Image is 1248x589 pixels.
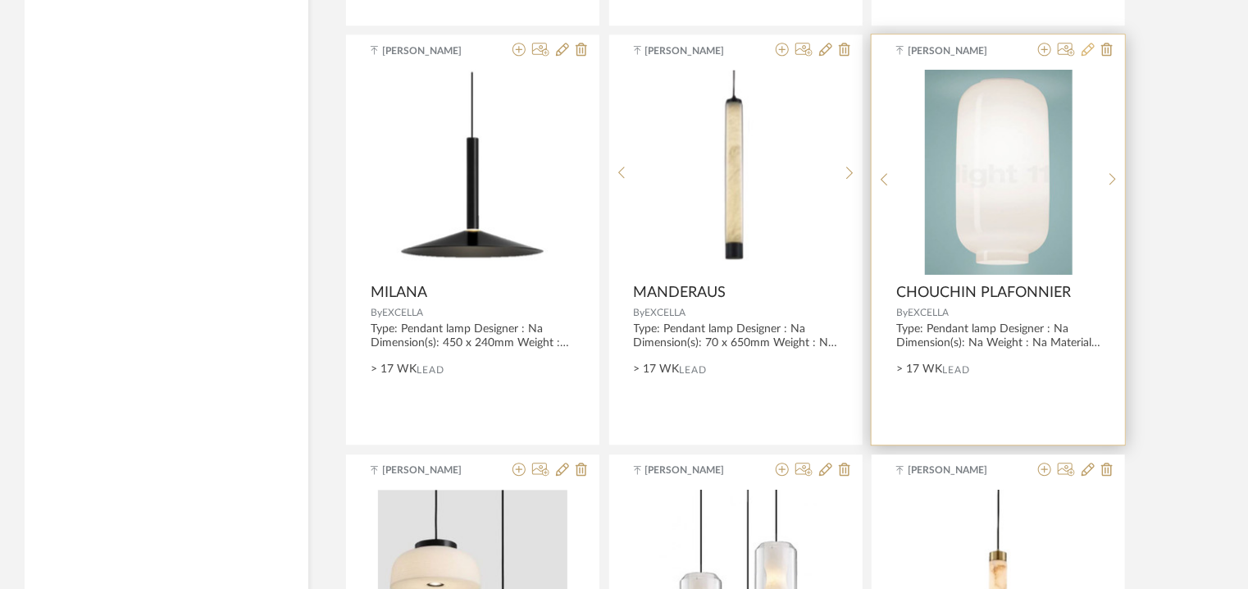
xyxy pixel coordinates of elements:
div: 0 [897,70,1100,275]
span: > 17 WK [371,361,417,378]
span: CHOUCHIN PLAFONNIER [896,284,1071,302]
span: Lead [942,364,970,376]
span: EXCELLA [908,308,949,317]
span: > 17 WK [896,361,942,378]
span: By [896,308,908,317]
img: MILANA [390,70,555,275]
span: MANDERAUS [634,284,726,302]
span: [PERSON_NAME] [645,463,749,477]
span: [PERSON_NAME] [645,43,749,58]
span: By [634,308,645,317]
span: Lead [417,364,444,376]
span: [PERSON_NAME] [382,463,485,477]
span: MILANA [371,284,427,302]
div: Type: Pendant lamp Designer : Na Dimension(s): 450 x 240mm Weight : Na Materials & Finish: .Na Mo... [371,322,575,350]
img: CHOUCHIN PLAFONNIER [925,70,1073,275]
span: [PERSON_NAME] [382,43,485,58]
span: By [371,308,382,317]
div: Type: Pendant lamp Designer : Na Dimension(s): 70 x 650mm Weight : Na Materials & Finish: .Na Mou... [634,322,838,350]
span: [PERSON_NAME] [908,43,1011,58]
span: > 17 WK [634,361,680,378]
span: [PERSON_NAME] [908,463,1011,477]
span: Lead [680,364,708,376]
span: EXCELLA [645,308,686,317]
span: EXCELLA [382,308,423,317]
img: MANDERAUS [709,70,763,275]
div: Type: Pendant lamp Designer : Na Dimension(s): Na Weight : Na Materials & Finish: .Na Mounting : ... [896,322,1100,350]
